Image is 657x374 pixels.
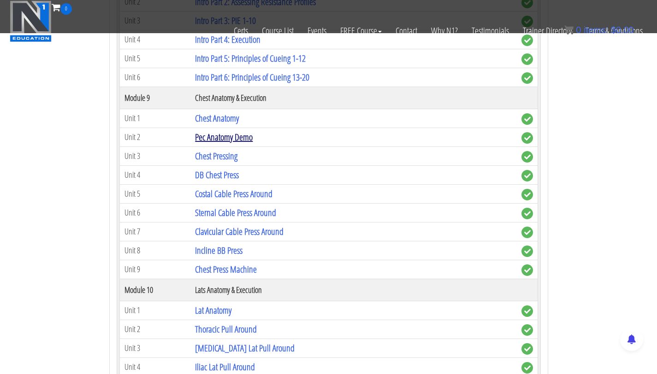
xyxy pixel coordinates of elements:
span: complete [521,72,533,84]
a: DB Chest Press [195,169,239,181]
a: Terms & Conditions [579,15,650,47]
a: Why N1? [424,15,465,47]
img: icon11.png [564,25,574,35]
span: complete [521,245,533,257]
td: Unit 9 [119,260,190,279]
span: complete [521,227,533,238]
a: Contact [389,15,424,47]
a: Pec Anatomy Demo [195,131,253,143]
span: complete [521,189,533,200]
td: Unit 7 [119,222,190,241]
bdi: 0.00 [611,25,634,35]
th: Module 10 [119,279,190,301]
td: Unit 3 [119,339,190,357]
a: Thoracic Pull Around [195,323,257,335]
a: Trainer Directory [516,15,579,47]
span: complete [521,208,533,219]
span: complete [521,151,533,163]
span: complete [521,305,533,317]
span: complete [521,53,533,65]
td: Unit 4 [119,165,190,184]
span: 0 [60,3,72,15]
a: FREE Course [333,15,389,47]
a: Certs [227,15,255,47]
a: Chest Press Machine [195,263,257,275]
span: complete [521,132,533,144]
th: Module 9 [119,87,190,109]
td: Unit 6 [119,68,190,87]
span: complete [521,170,533,181]
a: Intro Part 5: Principles of Cueing 1-12 [195,52,306,64]
a: 0 items: $0.00 [564,25,634,35]
a: Testimonials [465,15,516,47]
a: Lat Anatomy [195,304,231,316]
a: Sternal Cable Press Around [195,206,276,219]
td: Unit 8 [119,241,190,260]
a: Intro Part 6: Principles of Cueing 13-20 [195,71,309,83]
a: Incline BB Press [195,244,243,257]
span: complete [521,113,533,125]
a: Course List [255,15,301,47]
a: Costal Cable Press Around [195,187,272,200]
span: complete [521,264,533,276]
a: Clavicular Cable Press Around [195,225,284,238]
span: complete [521,362,533,374]
td: Unit 3 [119,146,190,165]
td: Unit 5 [119,184,190,203]
td: Unit 5 [119,49,190,68]
td: Unit 6 [119,203,190,222]
td: Unit 2 [119,128,190,146]
img: n1-education [10,0,52,42]
td: Unit 1 [119,109,190,128]
span: $ [611,25,616,35]
th: Chest Anatomy & Execution [190,87,516,109]
span: complete [521,324,533,336]
td: Unit 1 [119,301,190,320]
th: Lats Anatomy & Execution [190,279,516,301]
td: Unit 2 [119,320,190,339]
a: 0 [52,1,72,13]
a: Chest Pressing [195,150,237,162]
a: Chest Anatomy [195,112,239,124]
a: [MEDICAL_DATA] Lat Pull Around [195,342,295,354]
span: 0 [576,25,581,35]
span: complete [521,343,533,355]
span: items: [584,25,608,35]
a: Iliac Lat Pull Around [195,361,255,373]
a: Events [301,15,333,47]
